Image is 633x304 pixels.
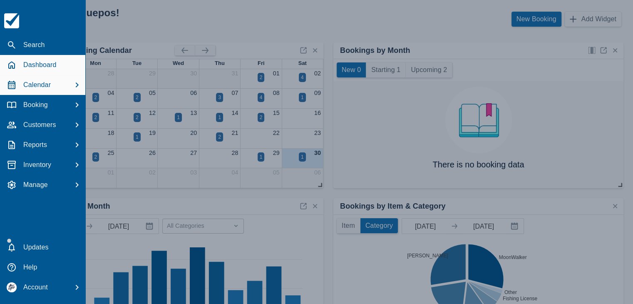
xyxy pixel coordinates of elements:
[23,100,48,110] p: Booking
[23,282,48,292] p: Account
[23,160,51,170] p: Inventory
[23,60,57,70] p: Dashboard
[23,140,47,150] p: Reports
[23,80,51,90] p: Calendar
[23,120,56,130] p: Customers
[23,180,48,190] p: Manage
[23,262,37,272] p: Help
[7,282,17,292] img: avatar
[23,40,45,50] p: Search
